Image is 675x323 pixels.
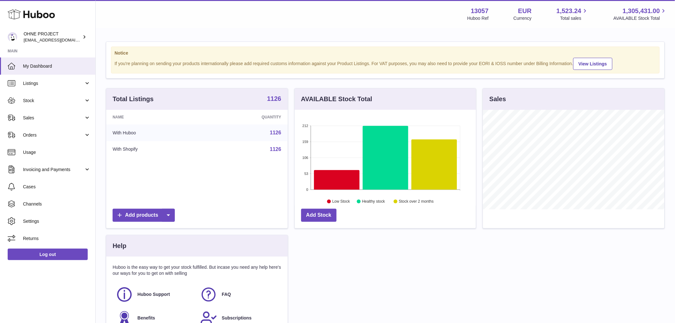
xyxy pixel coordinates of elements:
[302,156,308,160] text: 106
[489,95,506,103] h3: Sales
[332,199,350,204] text: Low Stock
[23,167,84,173] span: Invoicing and Payments
[137,315,155,321] span: Benefits
[23,63,91,69] span: My Dashboard
[113,209,175,222] a: Add products
[23,184,91,190] span: Cases
[115,57,656,70] div: If you're planning on sending your products internationally please add required customs informati...
[514,15,532,21] div: Currency
[613,15,667,21] span: AVAILABLE Stock Total
[23,80,84,86] span: Listings
[116,286,194,303] a: Huboo Support
[302,140,308,144] text: 159
[23,201,91,207] span: Channels
[471,7,489,15] strong: 13057
[560,15,589,21] span: Total sales
[557,7,589,21] a: 1,523.24 Total sales
[222,315,251,321] span: Subscriptions
[24,37,94,42] span: [EMAIL_ADDRESS][DOMAIN_NAME]
[302,124,308,128] text: 212
[106,110,204,124] th: Name
[467,15,489,21] div: Huboo Ref
[267,95,281,103] a: 1126
[23,132,84,138] span: Orders
[106,124,204,141] td: With Huboo
[200,286,278,303] a: FAQ
[518,7,531,15] strong: EUR
[204,110,288,124] th: Quantity
[301,209,337,222] a: Add Stock
[304,172,308,176] text: 53
[23,218,91,224] span: Settings
[23,98,84,104] span: Stock
[573,58,612,70] a: View Listings
[557,7,582,15] span: 1,523.24
[222,291,231,297] span: FAQ
[301,95,372,103] h3: AVAILABLE Stock Total
[8,249,88,260] a: Log out
[113,242,126,250] h3: Help
[115,50,656,56] strong: Notice
[270,146,281,152] a: 1126
[24,31,81,43] div: OHNE PROJECT
[613,7,667,21] a: 1,305,431.00 AVAILABLE Stock Total
[113,95,154,103] h3: Total Listings
[399,199,434,204] text: Stock over 2 months
[137,291,170,297] span: Huboo Support
[270,130,281,135] a: 1126
[113,264,281,276] p: Huboo is the easy way to get your stock fulfilled. But incase you need any help here's our ways f...
[23,149,91,155] span: Usage
[8,32,17,42] img: internalAdmin-13057@internal.huboo.com
[623,7,660,15] span: 1,305,431.00
[23,236,91,242] span: Returns
[23,115,84,121] span: Sales
[267,95,281,102] strong: 1126
[306,188,308,192] text: 0
[106,141,204,158] td: With Shopify
[362,199,385,204] text: Healthy stock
